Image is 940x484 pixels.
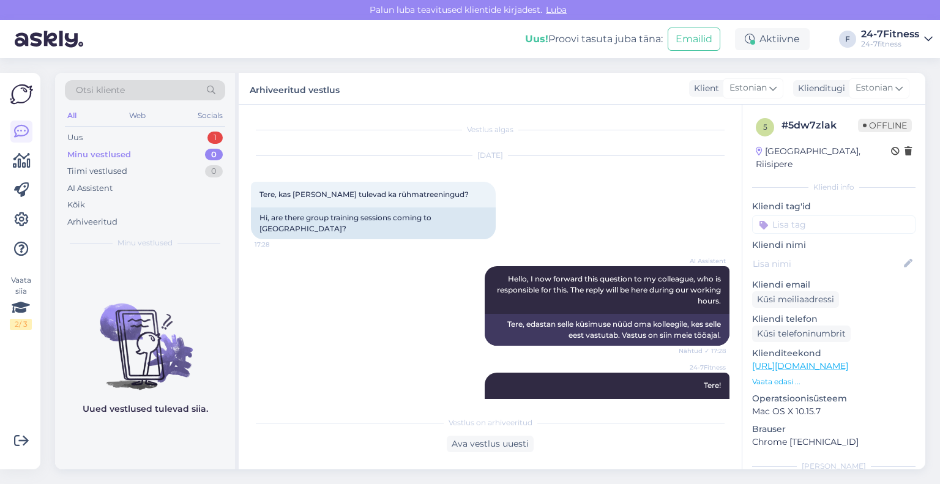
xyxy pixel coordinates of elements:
[449,417,532,428] span: Vestlus on arhiveeritud
[668,28,720,51] button: Emailid
[680,363,726,372] span: 24-7Fitness
[205,149,223,161] div: 0
[752,278,916,291] p: Kliendi email
[752,313,916,326] p: Kliendi telefon
[207,132,223,144] div: 1
[729,81,767,95] span: Estonian
[259,190,469,199] span: Tere, kas [PERSON_NAME] tulevad ka rühmatreeningud?
[858,119,912,132] span: Offline
[485,314,729,346] div: Tere, edastan selle küsimuse nüüd oma kolleegile, kes selle eest vastutab. Vastus on siin meie tö...
[680,256,726,266] span: AI Assistent
[679,346,726,356] span: Nähtud ✓ 17:28
[251,124,729,135] div: Vestlus algas
[752,423,916,436] p: Brauser
[753,257,901,270] input: Lisa nimi
[861,29,919,39] div: 24-7Fitness
[67,216,117,228] div: Arhiveeritud
[752,376,916,387] p: Vaata edasi ...
[67,199,85,211] div: Kõik
[10,275,32,330] div: Vaata siia
[251,207,496,239] div: Hi, are there group training sessions coming to [GEOGRAPHIC_DATA]?
[752,291,839,308] div: Küsi meiliaadressi
[67,165,127,177] div: Tiimi vestlused
[55,281,235,392] img: No chats
[752,360,848,371] a: [URL][DOMAIN_NAME]
[195,108,225,124] div: Socials
[752,461,916,472] div: [PERSON_NAME]
[752,200,916,213] p: Kliendi tag'id
[856,81,893,95] span: Estonian
[76,84,125,97] span: Otsi kliente
[752,215,916,234] input: Lisa tag
[756,145,891,171] div: [GEOGRAPHIC_DATA], Riisipere
[542,4,570,15] span: Luba
[752,405,916,418] p: Mac OS X 10.15.7
[525,32,663,47] div: Proovi tasuta juba täna:
[65,108,79,124] div: All
[752,239,916,251] p: Kliendi nimi
[752,326,851,342] div: Küsi telefoninumbrit
[525,33,548,45] b: Uus!
[117,237,173,248] span: Minu vestlused
[752,347,916,360] p: Klienditeekond
[205,165,223,177] div: 0
[689,82,719,95] div: Klient
[67,132,83,144] div: Uus
[250,80,340,97] label: Arhiveeritud vestlus
[67,149,131,161] div: Minu vestlused
[735,28,810,50] div: Aktiivne
[497,274,723,305] span: Hello, I now forward this question to my colleague, who is responsible for this. The reply will b...
[67,182,113,195] div: AI Assistent
[752,436,916,449] p: Chrome [TECHNICAL_ID]
[83,403,208,415] p: Uued vestlused tulevad siia.
[763,122,767,132] span: 5
[10,83,33,106] img: Askly Logo
[861,29,933,49] a: 24-7Fitness24-7fitness
[793,82,845,95] div: Klienditugi
[10,319,32,330] div: 2 / 3
[251,150,729,161] div: [DATE]
[781,118,858,133] div: # 5dw7zlak
[752,182,916,193] div: Kliendi info
[127,108,148,124] div: Web
[861,39,919,49] div: 24-7fitness
[255,240,300,249] span: 17:28
[752,392,916,405] p: Operatsioonisüsteem
[839,31,856,48] div: F
[447,436,534,452] div: Ava vestlus uuesti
